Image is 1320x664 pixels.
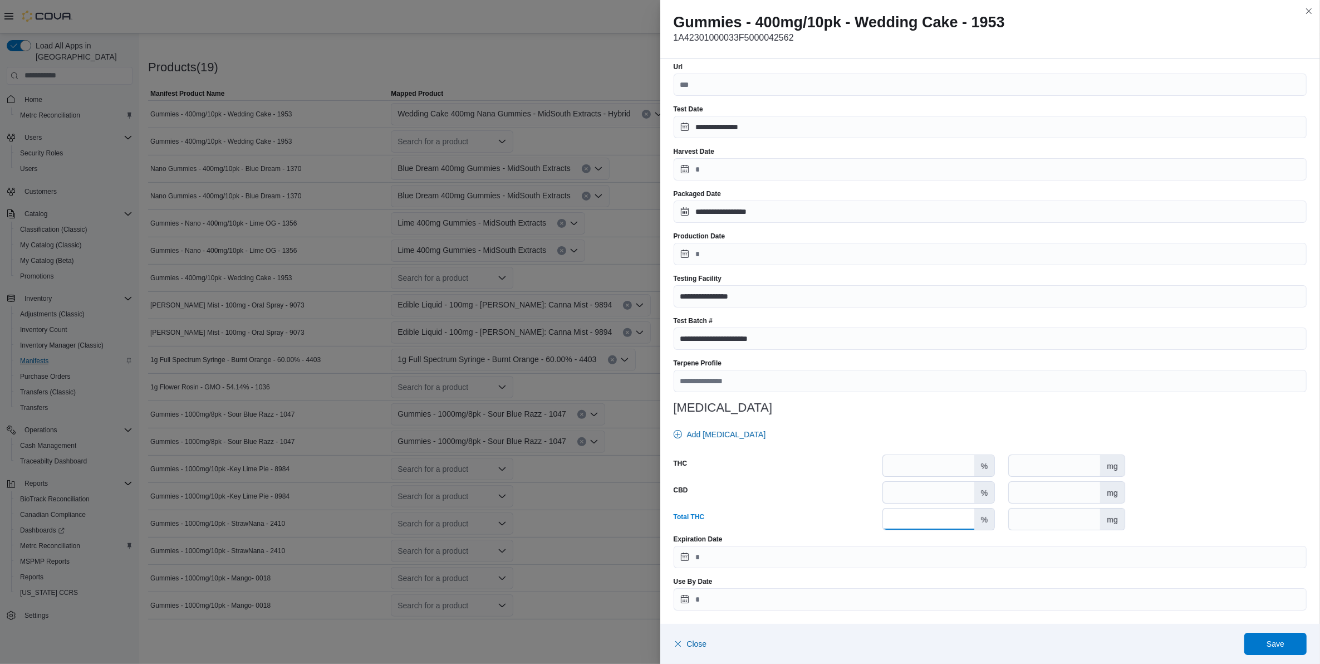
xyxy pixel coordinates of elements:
span: Close [687,638,707,650]
button: Close this dialog [1302,4,1316,18]
span: Save [1267,638,1284,650]
label: THC [674,459,688,468]
button: Add [MEDICAL_DATA] [669,423,771,446]
h3: [MEDICAL_DATA] [674,401,1307,414]
label: Harvest Date [674,147,714,156]
p: 1A42301000033F5000042562 [674,31,1307,45]
h2: Gummies - 400mg/10pk - Wedding Cake - 1953 [674,13,1307,31]
input: Press the down key to open a popover containing a calendar. [674,158,1307,180]
input: Press the down key to open a popover containing a calendar. [674,588,1307,611]
button: Save [1244,633,1307,655]
label: Url [674,62,683,71]
input: Press the down key to open a popover containing a calendar. [674,201,1307,223]
label: Total THC [674,512,705,521]
span: Add [MEDICAL_DATA] [687,429,766,440]
label: Test Date [674,105,703,114]
div: mg [1100,455,1124,476]
div: % [974,482,994,503]
label: Terpene Profile [674,359,722,368]
div: mg [1100,482,1124,503]
button: Close [674,633,707,655]
label: Production Date [674,232,725,241]
div: % [974,509,994,530]
label: Expiration Date [674,535,723,544]
label: CBD [674,486,688,495]
label: Test Batch # [674,316,713,325]
div: % [974,455,994,476]
input: Press the down key to open a popover containing a calendar. [674,116,1307,138]
input: Press the down key to open a popover containing a calendar. [674,243,1307,265]
input: Press the down key to open a popover containing a calendar. [674,546,1307,568]
label: Use By Date [674,577,713,586]
label: Testing Facility [674,274,722,283]
div: mg [1100,509,1124,530]
label: Packaged Date [674,189,721,198]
